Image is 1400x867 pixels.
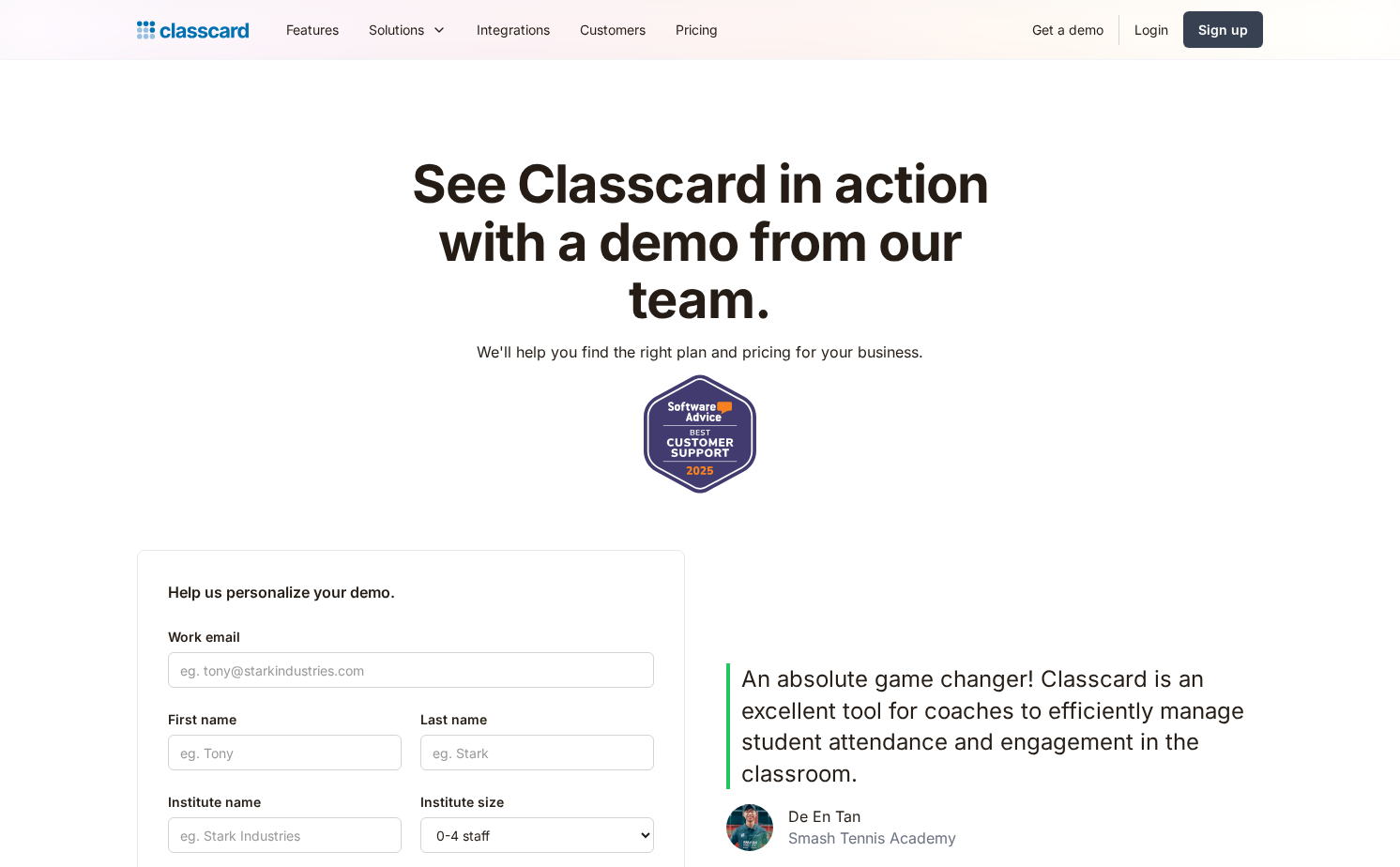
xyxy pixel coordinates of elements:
div: Solutions [369,20,424,39]
div: Solutions [354,8,462,51]
p: An absolute game changer! Classcard is an excellent tool for coaches to efficiently manage studen... [741,663,1252,789]
label: Last name [420,708,654,731]
a: Integrations [462,8,565,51]
a: Login [1119,8,1183,51]
a: Features [271,8,354,51]
div: Smash Tennis Academy [788,829,956,847]
h2: Help us personalize your demo. [168,581,654,603]
input: eg. Stark [420,735,654,770]
a: Get a demo [1017,8,1118,51]
label: Work email [168,626,654,648]
a: home [137,17,249,43]
input: eg. tony@starkindustries.com [168,652,654,688]
input: eg. Stark Industries [168,817,402,853]
div: Sign up [1198,20,1248,39]
label: Institute name [168,791,402,814]
label: First name [168,708,402,731]
strong: See Classcard in action with a demo from our team. [412,152,989,331]
label: Institute size [420,791,654,814]
a: Sign up [1183,11,1263,48]
p: We'll help you find the right plan and pricing for your business. [477,341,923,363]
input: eg. Tony [168,735,402,770]
a: Pricing [661,8,733,51]
div: De En Tan [788,808,860,826]
a: Customers [565,8,661,51]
